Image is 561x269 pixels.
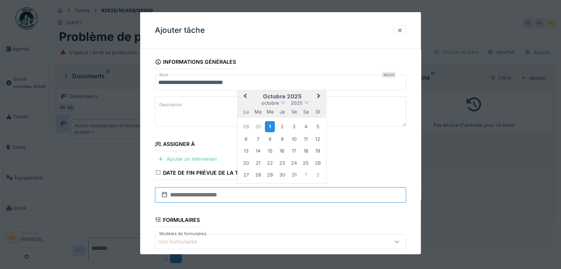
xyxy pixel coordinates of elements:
div: Choose samedi 1 novembre 2025 [301,170,311,180]
div: Choose mercredi 22 octobre 2025 [265,158,275,168]
div: samedi [301,107,311,117]
div: Choose dimanche 12 octobre 2025 [313,134,323,144]
div: Choose mardi 7 octobre 2025 [253,134,263,144]
span: 2025 [291,100,302,105]
label: Nom [158,72,170,78]
div: Choose samedi 18 octobre 2025 [301,146,311,156]
div: Choose mardi 14 octobre 2025 [253,146,263,156]
div: Choose mardi 21 octobre 2025 [253,158,263,168]
div: lundi [241,107,251,117]
div: Assigner à [155,139,195,151]
h3: Ajouter tâche [155,26,205,35]
div: Choose jeudi 30 octobre 2025 [277,170,287,180]
span: octobre [262,100,279,105]
h2: octobre 2025 [238,93,326,99]
div: Choose mercredi 29 octobre 2025 [265,170,275,180]
div: Choose dimanche 19 octobre 2025 [313,146,323,156]
button: Previous Month [238,91,250,102]
div: dimanche [313,107,323,117]
div: Choose samedi 11 octobre 2025 [301,134,311,144]
div: Requis [382,72,396,78]
div: Informations générales [155,56,236,69]
div: Formulaires [155,214,200,227]
div: mardi [253,107,263,117]
div: Choose samedi 25 octobre 2025 [301,158,311,168]
div: Choose lundi 20 octobre 2025 [241,158,251,168]
div: Choose lundi 29 septembre 2025 [241,122,251,132]
div: Créer un modèle de formulaire [323,252,406,262]
div: Choose samedi 4 octobre 2025 [301,122,311,132]
div: Choose mardi 28 octobre 2025 [253,170,263,180]
div: Choose mardi 30 septembre 2025 [253,122,263,132]
div: Ajouter un intervenant [155,154,220,164]
label: Modèles de formulaires [158,231,208,237]
div: Choose jeudi 2 octobre 2025 [277,122,287,132]
div: Choose dimanche 2 novembre 2025 [313,170,323,180]
div: Choose vendredi 10 octobre 2025 [289,134,299,144]
div: Date de fin prévue de la tâche [155,167,252,179]
div: Choose lundi 27 octobre 2025 [241,170,251,180]
div: Choose jeudi 23 octobre 2025 [277,158,287,168]
label: Description [158,100,184,109]
div: Choose vendredi 31 octobre 2025 [289,170,299,180]
div: Choose mercredi 8 octobre 2025 [265,134,275,144]
div: Choose dimanche 26 octobre 2025 [313,158,323,168]
div: Month octobre, 2025 [240,120,324,181]
div: Choose jeudi 16 octobre 2025 [277,146,287,156]
button: Next Month [314,91,326,102]
div: Choose vendredi 24 octobre 2025 [289,158,299,168]
div: Choose vendredi 3 octobre 2025 [289,122,299,132]
div: Choose mercredi 15 octobre 2025 [265,146,275,156]
div: Choose dimanche 5 octobre 2025 [313,122,323,132]
div: vendredi [289,107,299,117]
div: Choose vendredi 17 octobre 2025 [289,146,299,156]
div: Vos formulaires [158,238,208,246]
div: Choose jeudi 9 octobre 2025 [277,134,287,144]
div: jeudi [277,107,287,117]
div: Choose lundi 13 octobre 2025 [241,146,251,156]
div: Choose lundi 6 octobre 2025 [241,134,251,144]
div: mercredi [265,107,275,117]
div: Choose mercredi 1 octobre 2025 [265,121,275,132]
